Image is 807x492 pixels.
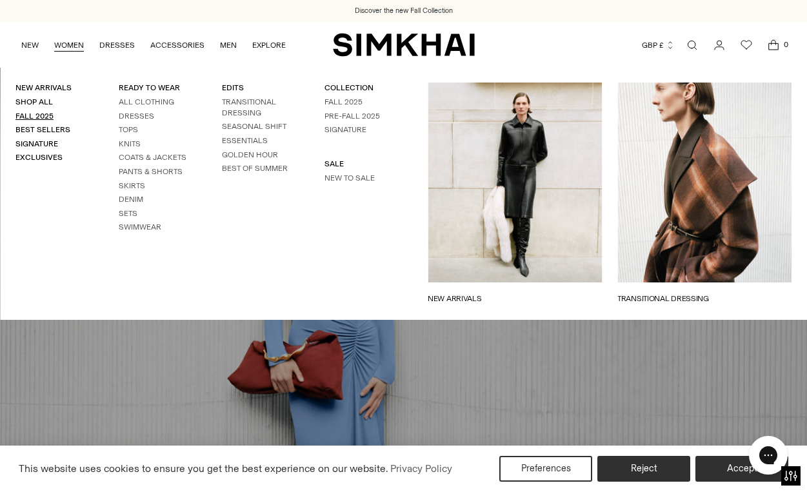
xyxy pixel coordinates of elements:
a: Go to the account page [706,32,732,58]
a: Open search modal [679,32,705,58]
a: Open cart modal [761,32,786,58]
a: EXPLORE [252,31,286,59]
a: Privacy Policy (opens in a new tab) [388,459,454,478]
a: SIMKHAI [333,32,475,57]
a: ACCESSORIES [150,31,204,59]
button: GBP £ [642,31,675,59]
a: WOMEN [54,31,84,59]
a: MEN [220,31,237,59]
span: 0 [780,39,792,50]
iframe: Gorgias live chat messenger [742,431,794,479]
a: Wishlist [733,32,759,58]
a: DRESSES [99,31,135,59]
button: Reject [597,456,690,482]
button: Accept [695,456,788,482]
a: Discover the new Fall Collection [355,6,453,16]
a: NEW [21,31,39,59]
span: This website uses cookies to ensure you get the best experience on our website. [19,462,388,475]
button: Preferences [499,456,592,482]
